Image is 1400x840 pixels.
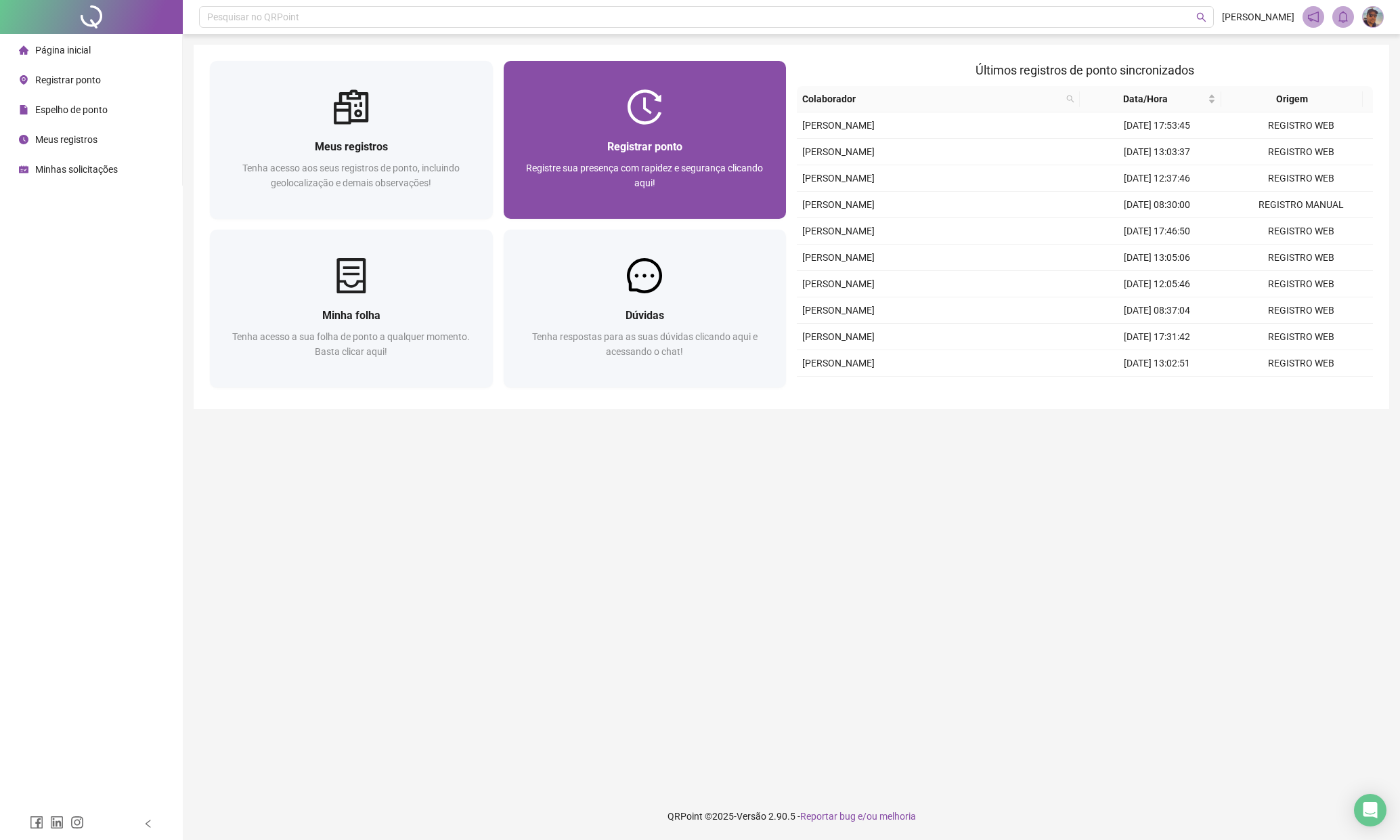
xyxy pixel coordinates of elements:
span: Versão [737,811,766,822]
td: [DATE] 08:37:04 [1085,297,1229,324]
td: REGISTRO WEB [1229,218,1373,245]
span: Espelho de ponto [35,104,108,115]
span: Minha folha [322,309,380,322]
span: [PERSON_NAME] [802,358,875,369]
span: [PERSON_NAME] [802,331,875,342]
span: Tenha respostas para as suas dúvidas clicando aqui e acessando o chat! [532,331,758,357]
span: [PERSON_NAME] [802,226,875,236]
td: REGISTRO WEB [1229,350,1373,377]
span: [PERSON_NAME] [802,278,875,289]
span: schedule [19,165,28,174]
span: Colaborador [802,91,1061,106]
span: Reportar bug e/ou melhoria [800,811,916,822]
span: search [1066,95,1074,103]
a: DúvidasTenha respostas para as suas dúvidas clicando aqui e acessando o chat! [504,230,787,387]
span: notification [1307,11,1319,23]
span: Página inicial [35,45,91,56]
td: [DATE] 17:46:50 [1085,218,1229,245]
td: REGISTRO WEB [1229,139,1373,165]
img: 45911 [1363,7,1383,27]
span: file [19,105,28,114]
td: [DATE] 12:05:46 [1085,271,1229,297]
td: REGISTRO MANUAL [1229,192,1373,218]
td: [DATE] 13:05:06 [1085,245,1229,271]
span: facebook [30,816,43,829]
th: Origem [1221,86,1363,112]
span: [PERSON_NAME] [802,120,875,131]
td: REGISTRO WEB [1229,245,1373,271]
span: [PERSON_NAME] [802,146,875,157]
td: REGISTRO WEB [1229,377,1373,403]
span: [PERSON_NAME] [802,173,875,184]
td: [DATE] 13:03:37 [1085,139,1229,165]
span: [PERSON_NAME] [802,199,875,210]
footer: QRPoint © 2025 - 2.90.5 - [183,793,1400,840]
td: REGISTRO WEB [1229,165,1373,192]
span: instagram [70,816,84,829]
td: REGISTRO WEB [1229,324,1373,350]
span: Tenha acesso a sua folha de ponto a qualquer momento. Basta clicar aqui! [232,331,470,357]
span: Meus registros [315,140,388,153]
div: Open Intercom Messenger [1354,794,1386,826]
td: REGISTRO WEB [1229,297,1373,324]
span: [PERSON_NAME] [802,252,875,263]
span: search [1064,89,1077,109]
span: environment [19,75,28,85]
td: [DATE] 13:02:51 [1085,350,1229,377]
td: [DATE] 12:05:09 [1085,377,1229,403]
a: Registrar pontoRegistre sua presença com rapidez e segurança clicando aqui! [504,61,787,219]
span: Minhas solicitações [35,164,118,175]
span: linkedin [50,816,64,829]
td: [DATE] 12:37:46 [1085,165,1229,192]
span: Registre sua presença com rapidez e segurança clicando aqui! [526,163,763,188]
span: Últimos registros de ponto sincronizados [976,63,1194,77]
span: search [1196,12,1206,22]
span: Data/Hora [1085,91,1205,106]
span: Registrar ponto [35,75,101,85]
span: [PERSON_NAME] [1222,9,1294,24]
td: REGISTRO WEB [1229,271,1373,297]
td: [DATE] 08:30:00 [1085,192,1229,218]
span: [PERSON_NAME] [802,305,875,316]
span: clock-circle [19,135,28,144]
td: [DATE] 17:53:45 [1085,112,1229,139]
span: Meus registros [35,134,97,145]
a: Meus registrosTenha acesso aos seus registros de ponto, incluindo geolocalização e demais observa... [210,61,493,219]
td: [DATE] 17:31:42 [1085,324,1229,350]
span: left [144,819,153,828]
span: Dúvidas [626,309,664,322]
td: REGISTRO WEB [1229,112,1373,139]
span: home [19,45,28,55]
span: bell [1337,11,1349,23]
span: Tenha acesso aos seus registros de ponto, incluindo geolocalização e demais observações! [242,163,460,188]
span: Registrar ponto [607,140,682,153]
a: Minha folhaTenha acesso a sua folha de ponto a qualquer momento. Basta clicar aqui! [210,230,493,387]
th: Data/Hora [1080,86,1221,112]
